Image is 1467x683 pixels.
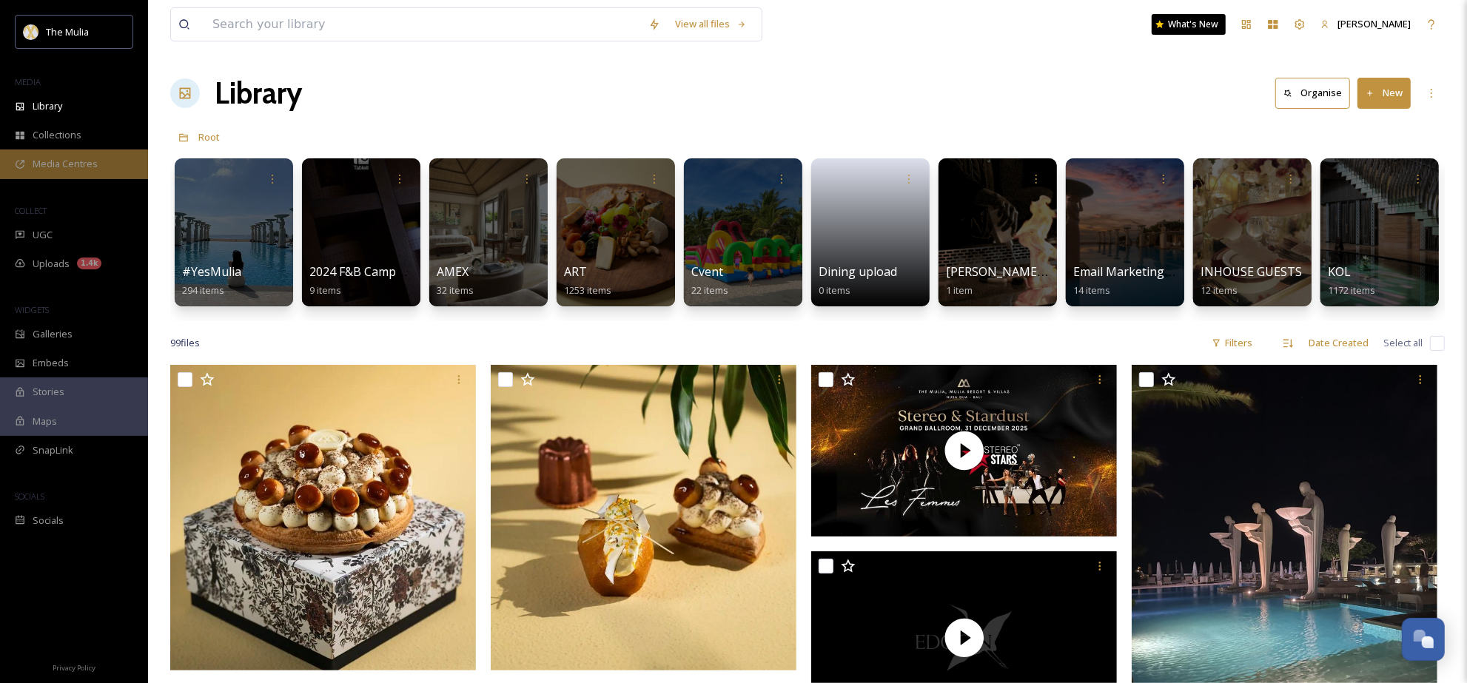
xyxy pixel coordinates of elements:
button: Open Chat [1402,618,1445,661]
span: Maps [33,414,57,428]
span: Socials [33,514,64,528]
a: Email Marketing / EDM14 items [1073,265,1201,297]
span: Email Marketing / EDM [1073,263,1201,280]
span: WIDGETS [15,304,49,315]
a: Privacy Policy [53,658,95,676]
span: Galleries [33,327,73,341]
span: Select all [1383,336,1423,350]
a: INHOUSE GUESTS12 items [1201,265,1302,297]
div: 1.4k [77,258,101,269]
span: 1172 items [1328,283,1375,297]
span: 9 items [309,283,341,297]
span: [PERSON_NAME]'s FILE [946,263,1075,280]
a: Library [215,71,302,115]
span: INHOUSE GUESTS [1201,263,1302,280]
a: What's New [1152,14,1226,35]
span: COLLECT [15,205,47,216]
span: 22 items [691,283,728,297]
img: mulia_logo.png [24,24,38,39]
span: 12 items [1201,283,1238,297]
span: #YesMulia [182,263,241,280]
span: KOL [1328,263,1351,280]
a: [PERSON_NAME] [1313,10,1418,38]
a: #YesMulia294 items [182,265,241,297]
span: MEDIA [15,76,41,87]
button: Organise [1275,78,1350,108]
div: Filters [1204,329,1260,357]
div: Date Created [1301,329,1376,357]
input: Search your library [205,8,641,41]
span: Stories [33,385,64,399]
a: 2024 F&B Campaign9 items [309,265,420,297]
span: UGC [33,228,53,242]
a: AMEX32 items [437,265,474,297]
span: Root [198,130,220,144]
span: 2024 F&B Campaign [309,263,420,280]
span: Collections [33,128,81,142]
a: Dining upload0 items [819,265,897,297]
span: 1253 items [564,283,611,297]
img: Petits Gâteaux Collection.JPG [491,365,796,670]
span: Privacy Policy [53,663,95,673]
button: New [1357,78,1411,108]
span: SnapLink [33,443,73,457]
span: ART [564,263,587,280]
a: Cvent22 items [691,265,728,297]
span: 294 items [182,283,224,297]
span: Cvent [691,263,723,280]
span: Media Centres [33,157,98,171]
a: Root [198,128,220,146]
span: 14 items [1073,283,1110,297]
span: SOCIALS [15,491,44,502]
img: thumbnail [811,365,1117,536]
span: Dining upload [819,263,897,280]
span: 32 items [437,283,474,297]
img: Saint Honoré.JPG [170,365,476,670]
span: 1 item [946,283,973,297]
a: KOL1172 items [1328,265,1375,297]
a: ART1253 items [564,265,611,297]
span: Embeds [33,356,69,370]
span: The Mulia [46,25,89,38]
a: View all files [668,10,754,38]
span: [PERSON_NAME] [1337,17,1411,30]
span: 99 file s [170,336,200,350]
span: Uploads [33,257,70,271]
a: [PERSON_NAME]'s FILE1 item [946,265,1075,297]
span: Library [33,99,62,113]
span: 0 items [819,283,850,297]
span: AMEX [437,263,469,280]
a: Organise [1275,78,1357,108]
